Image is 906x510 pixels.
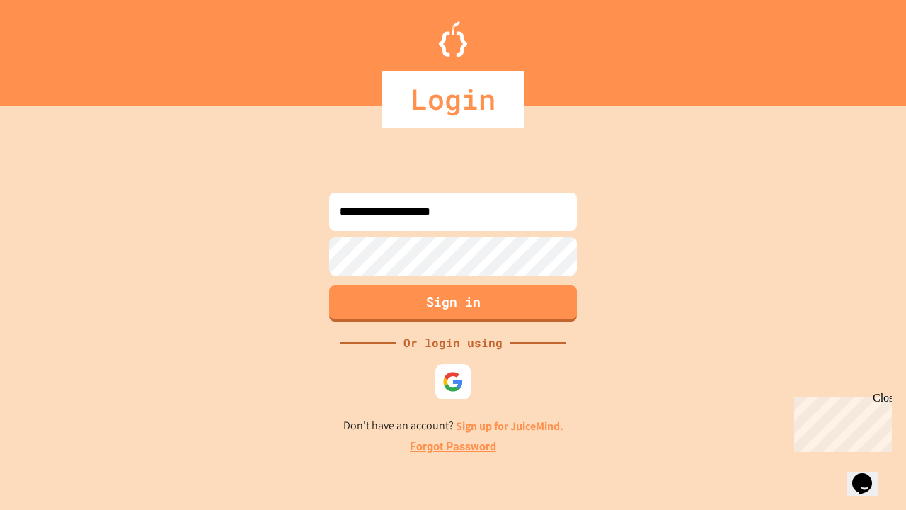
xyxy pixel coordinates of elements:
div: Chat with us now!Close [6,6,98,90]
img: Logo.svg [439,21,467,57]
a: Sign up for JuiceMind. [456,419,563,433]
a: Forgot Password [410,438,496,455]
div: Login [382,71,524,127]
iframe: chat widget [789,392,892,452]
button: Sign in [329,285,577,322]
p: Don't have an account? [343,417,563,435]
img: google-icon.svg [442,371,464,392]
div: Or login using [396,334,510,351]
iframe: chat widget [847,453,892,496]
